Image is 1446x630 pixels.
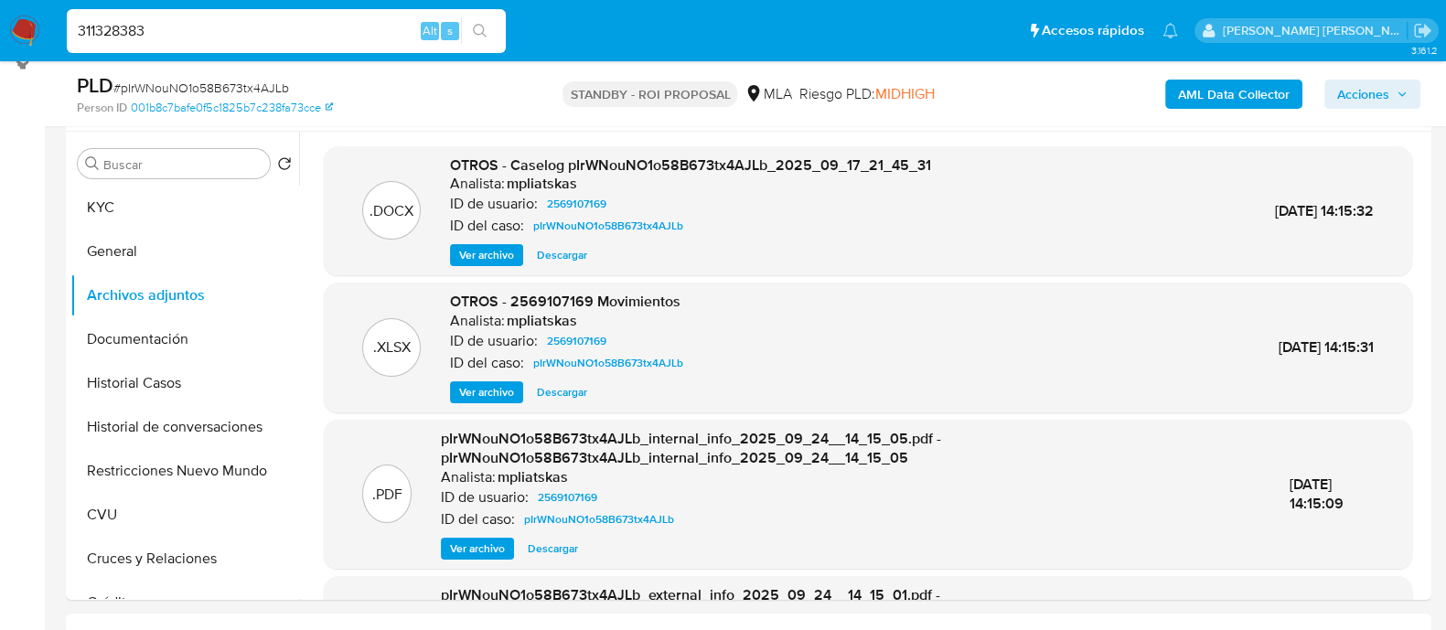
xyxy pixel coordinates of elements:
b: AML Data Collector [1178,80,1290,109]
span: [DATE] 14:15:32 [1275,200,1374,221]
button: search-icon [461,18,498,44]
p: Analista: [450,312,505,330]
span: Descargar [537,383,587,401]
button: Buscar [85,156,100,171]
span: pIrWNouNO1o58B673tx4AJLb [524,508,674,530]
a: pIrWNouNO1o58B673tx4AJLb [526,215,691,237]
p: ID del caso: [441,510,515,529]
span: pIrWNouNO1o58B673tx4AJLb [533,352,683,374]
button: Ver archivo [441,538,514,560]
button: General [70,230,299,273]
span: OTROS - 2569107169 Movimientos [450,291,680,312]
button: Cruces y Relaciones [70,537,299,581]
span: Descargar [528,539,578,558]
button: CVU [70,493,299,537]
p: Analista: [441,468,496,486]
span: [DATE] 14:15:09 [1290,474,1344,515]
a: 2569107169 [540,193,614,215]
p: .XLSX [373,337,411,358]
button: Descargar [519,538,587,560]
button: Ver archivo [450,244,523,266]
input: Buscar [103,156,262,173]
span: Accesos rápidos [1042,21,1144,40]
button: Historial de conversaciones [70,405,299,449]
span: 2569107169 [538,486,597,508]
span: MIDHIGH [874,83,934,104]
input: Buscar usuario o caso... [67,19,506,43]
a: pIrWNouNO1o58B673tx4AJLb [526,352,691,374]
p: ID de usuario: [450,195,538,213]
button: Descargar [528,244,596,266]
span: [DATE] 14:15:31 [1279,336,1374,358]
span: Ver archivo [450,539,505,558]
button: Documentación [70,317,299,361]
div: MLA [744,84,791,104]
p: .DOCX [370,201,413,221]
button: Descargar [528,381,596,403]
span: 3.161.2 [1410,43,1437,58]
p: ID de usuario: [441,488,529,507]
button: Historial Casos [70,361,299,405]
span: 2569107169 [547,193,606,215]
h6: mpliatskas [507,312,577,330]
b: Person ID [77,100,127,116]
p: ID de usuario: [450,332,538,350]
h6: mpliatskas [498,468,568,486]
button: Ver archivo [450,381,523,403]
a: Salir [1413,21,1432,40]
span: Ver archivo [459,246,514,264]
span: Riesgo PLD: [798,84,934,104]
a: 001b8c7bafe0f5c1825b7c238fa73cce [131,100,333,116]
span: pIrWNouNO1o58B673tx4AJLb [533,215,683,237]
button: AML Data Collector [1165,80,1302,109]
button: Restricciones Nuevo Mundo [70,449,299,493]
b: PLD [77,70,113,100]
span: Alt [423,22,437,39]
p: ID del caso: [450,354,524,372]
span: 2569107169 [547,330,606,352]
span: s [447,22,453,39]
span: pIrWNouNO1o58B673tx4AJLb_external_info_2025_09_24__14_15_01.pdf - pIrWNouNO1o58B673tx4AJLb_extern... [441,584,940,625]
p: Analista: [450,175,505,193]
button: KYC [70,186,299,230]
span: Descargar [537,246,587,264]
a: 2569107169 [540,330,614,352]
p: STANDBY - ROI PROPOSAL [562,81,737,107]
a: pIrWNouNO1o58B673tx4AJLb [517,508,681,530]
h6: mpliatskas [507,175,577,193]
p: emmanuel.vitiello@mercadolibre.com [1223,22,1408,39]
p: ID del caso: [450,217,524,235]
a: Notificaciones [1162,23,1178,38]
button: Créditos [70,581,299,625]
button: Acciones [1324,80,1420,109]
a: 2569107169 [530,486,605,508]
button: Volver al orden por defecto [277,156,292,176]
p: .PDF [372,485,402,505]
span: Acciones [1337,80,1389,109]
button: Archivos adjuntos [70,273,299,317]
span: # pIrWNouNO1o58B673tx4AJLb [113,79,289,97]
span: OTROS - Caselog pIrWNouNO1o58B673tx4AJLb_2025_09_17_21_45_31 [450,155,931,176]
span: pIrWNouNO1o58B673tx4AJLb_internal_info_2025_09_24__14_15_05.pdf - pIrWNouNO1o58B673tx4AJLb_intern... [441,428,941,469]
span: Ver archivo [459,383,514,401]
